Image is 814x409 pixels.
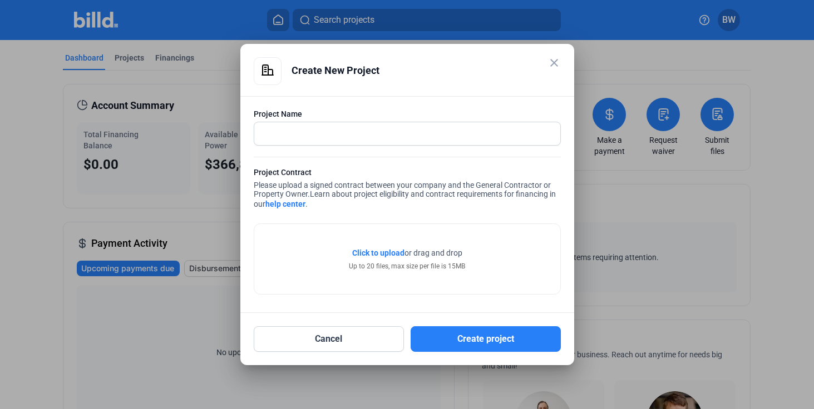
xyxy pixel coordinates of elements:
[411,326,561,352] button: Create project
[254,167,561,212] div: Please upload a signed contract between your company and the General Contractor or Property Owner.
[547,56,561,69] mat-icon: close
[349,261,465,271] div: Up to 20 files, max size per file is 15MB
[254,326,404,352] button: Cancel
[254,167,561,181] div: Project Contract
[254,189,556,208] span: Learn about project eligibility and contract requirements for financing in our .
[352,248,404,257] span: Click to upload
[404,247,462,258] span: or drag and drop
[292,57,561,84] div: Create New Project
[265,199,305,208] a: help center
[254,108,561,119] div: Project Name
